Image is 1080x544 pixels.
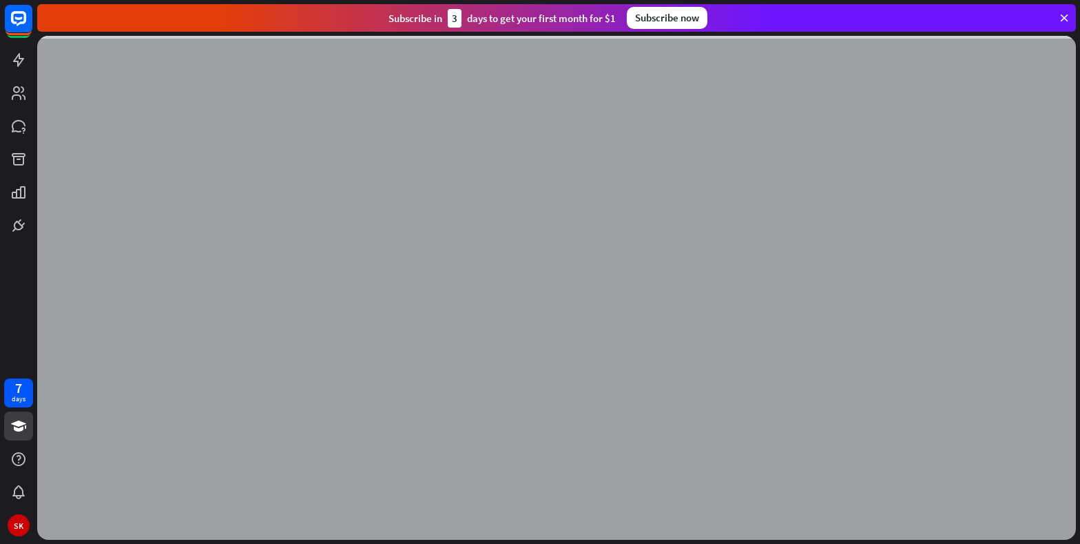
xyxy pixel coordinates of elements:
div: SK [8,514,30,536]
div: days [12,394,25,404]
div: 7 [15,382,22,394]
a: 7 days [4,379,33,407]
div: Subscribe in days to get your first month for $1 [388,9,616,28]
div: 3 [448,9,461,28]
div: Subscribe now [627,7,707,29]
